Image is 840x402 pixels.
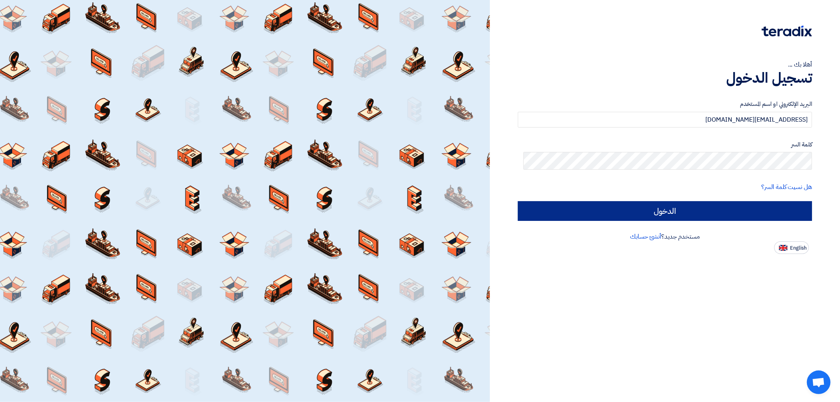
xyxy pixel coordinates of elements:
[518,201,812,221] input: الدخول
[774,241,809,254] button: English
[762,26,812,37] img: Teradix logo
[790,245,807,251] span: English
[630,232,661,241] a: أنشئ حسابك
[762,182,812,192] a: هل نسيت كلمة السر؟
[518,232,812,241] div: مستخدم جديد؟
[518,60,812,69] div: أهلا بك ...
[518,100,812,109] label: البريد الإلكتروني او اسم المستخدم
[807,371,831,394] div: Open chat
[518,69,812,87] h1: تسجيل الدخول
[779,245,788,251] img: en-US.png
[518,112,812,128] input: أدخل بريد العمل الإلكتروني او اسم المستخدم الخاص بك ...
[518,140,812,149] label: كلمة السر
